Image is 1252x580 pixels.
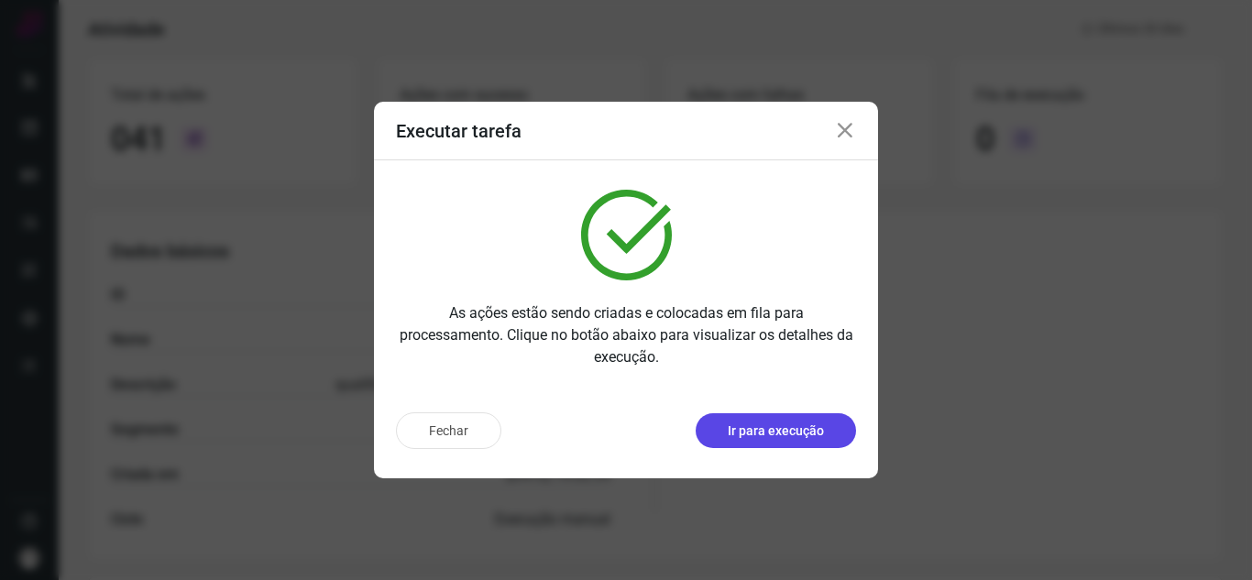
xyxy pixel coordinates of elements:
button: Ir para execução [696,413,856,448]
p: Ir para execução [728,421,824,441]
button: Fechar [396,412,501,449]
h3: Executar tarefa [396,120,522,142]
p: As ações estão sendo criadas e colocadas em fila para processamento. Clique no botão abaixo para ... [396,302,856,368]
img: verified.svg [581,190,672,280]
